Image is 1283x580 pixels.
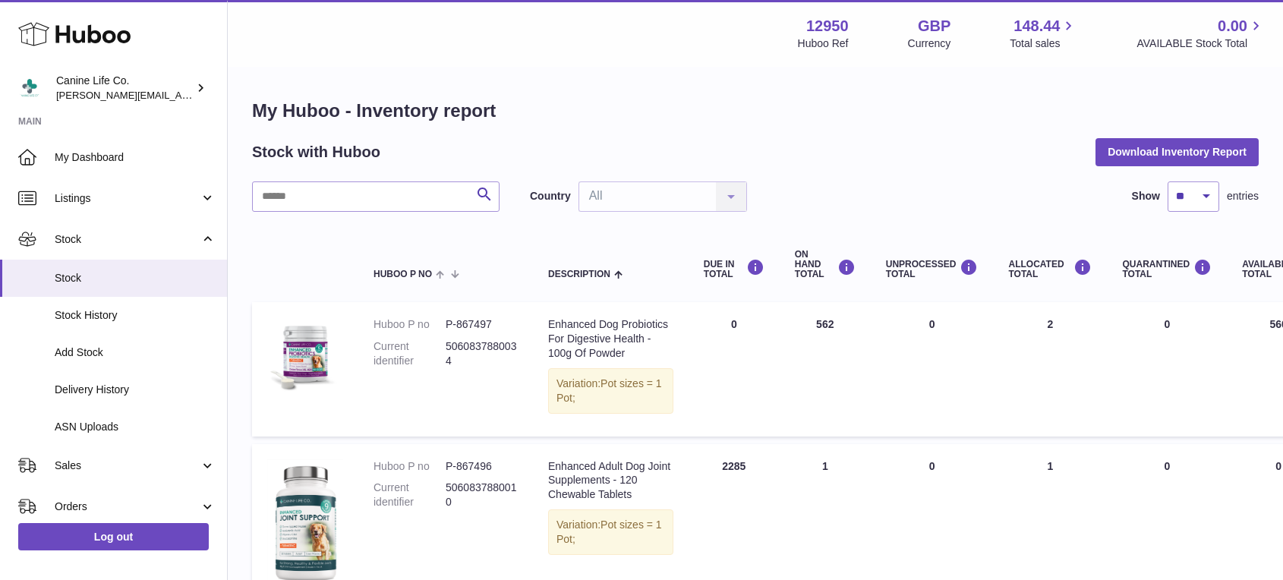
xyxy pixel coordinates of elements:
[446,317,518,332] dd: P-867497
[1164,460,1170,472] span: 0
[55,150,216,165] span: My Dashboard
[780,302,871,436] td: 562
[806,16,849,36] strong: 12950
[374,481,446,509] dt: Current identifier
[886,259,979,279] div: UNPROCESSED Total
[18,523,209,550] a: Log out
[1227,189,1259,203] span: entries
[252,99,1259,123] h1: My Huboo - Inventory report
[1132,189,1160,203] label: Show
[56,74,193,102] div: Canine Life Co.
[55,232,200,247] span: Stock
[548,368,673,414] div: Variation:
[1136,36,1265,51] span: AVAILABLE Stock Total
[374,339,446,368] dt: Current identifier
[1136,16,1265,51] a: 0.00 AVAILABLE Stock Total
[548,317,673,361] div: Enhanced Dog Probiotics For Digestive Health - 100g Of Powder
[446,481,518,509] dd: 5060837880010
[1164,318,1170,330] span: 0
[704,259,764,279] div: DUE IN TOTAL
[252,142,380,162] h2: Stock with Huboo
[1010,16,1077,51] a: 148.44 Total sales
[548,459,673,503] div: Enhanced Adult Dog Joint Supplements - 120 Chewable Tablets
[18,77,41,99] img: kevin@clsgltd.co.uk
[55,191,200,206] span: Listings
[55,308,216,323] span: Stock History
[1095,138,1259,165] button: Download Inventory Report
[1008,259,1092,279] div: ALLOCATED Total
[1218,16,1247,36] span: 0.00
[267,317,343,393] img: product image
[55,459,200,473] span: Sales
[55,500,200,514] span: Orders
[908,36,951,51] div: Currency
[446,339,518,368] dd: 5060837880034
[55,383,216,397] span: Delivery History
[871,302,994,436] td: 0
[446,459,518,474] dd: P-867496
[689,302,780,436] td: 0
[374,317,446,332] dt: Huboo P no
[556,377,662,404] span: Pot sizes = 1 Pot;
[993,302,1107,436] td: 2
[548,270,610,279] span: Description
[1122,259,1212,279] div: QUARANTINED Total
[795,250,856,280] div: ON HAND Total
[798,36,849,51] div: Huboo Ref
[530,189,571,203] label: Country
[374,270,432,279] span: Huboo P no
[556,519,662,545] span: Pot sizes = 1 Pot;
[548,509,673,555] div: Variation:
[918,16,950,36] strong: GBP
[55,420,216,434] span: ASN Uploads
[1010,36,1077,51] span: Total sales
[374,459,446,474] dt: Huboo P no
[55,345,216,360] span: Add Stock
[1013,16,1060,36] span: 148.44
[56,89,304,101] span: [PERSON_NAME][EMAIL_ADDRESS][DOMAIN_NAME]
[55,271,216,285] span: Stock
